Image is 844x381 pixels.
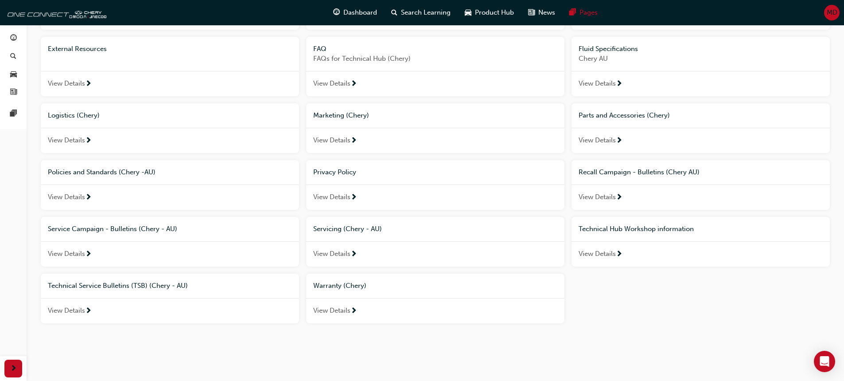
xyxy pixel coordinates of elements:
[538,8,555,18] span: News
[85,80,92,88] span: next-icon
[41,160,299,210] a: Policies and Standards (Chery -AU)View Details
[10,53,16,61] span: search-icon
[616,137,622,145] span: next-icon
[48,249,85,259] span: View Details
[306,160,564,210] a: Privacy PolicyView Details
[572,103,830,153] a: Parts and Accessories (Chery)View Details
[313,168,356,176] span: Privacy Policy
[401,8,451,18] span: Search Learning
[306,103,564,153] a: Marketing (Chery)View Details
[475,8,514,18] span: Product Hub
[41,103,299,153] a: Logistics (Chery)View Details
[4,4,106,21] img: oneconnect
[528,7,535,18] span: news-icon
[579,111,670,119] span: Parts and Accessories (Chery)
[48,111,100,119] span: Logistics (Chery)
[85,251,92,259] span: next-icon
[306,37,564,97] a: FAQFAQs for Technical Hub (Chery)View Details
[10,35,17,43] span: guage-icon
[343,8,377,18] span: Dashboard
[48,45,107,53] span: External Resources
[48,135,85,145] span: View Details
[10,110,17,118] span: pages-icon
[41,37,299,97] a: External ResourcesView Details
[562,4,605,22] a: pages-iconPages
[350,80,357,88] span: next-icon
[814,351,835,372] div: Open Intercom Messenger
[313,79,350,89] span: View Details
[579,54,823,64] span: Chery AU
[579,225,694,233] span: Technical Hub Workshop information
[313,135,350,145] span: View Details
[313,249,350,259] span: View Details
[579,45,638,53] span: Fluid Specifications
[458,4,521,22] a: car-iconProduct Hub
[41,274,299,323] a: Technical Service Bulletins (TSB) (Chery - AU)View Details
[313,111,369,119] span: Marketing (Chery)
[313,225,382,233] span: Servicing (Chery - AU)
[616,194,622,202] span: next-icon
[579,168,700,176] span: Recall Campaign - Bulletins (Chery AU)
[48,79,85,89] span: View Details
[41,217,299,267] a: Service Campaign - Bulletins (Chery - AU)View Details
[306,274,564,323] a: Warranty (Chery)View Details
[824,5,840,20] button: MD
[333,7,340,18] span: guage-icon
[48,225,177,233] span: Service Campaign - Bulletins (Chery - AU)
[384,4,458,22] a: search-iconSearch Learning
[579,135,616,145] span: View Details
[391,7,397,18] span: search-icon
[616,80,622,88] span: next-icon
[10,71,17,79] span: car-icon
[48,306,85,316] span: View Details
[48,168,156,176] span: Policies and Standards (Chery -AU)
[10,89,17,97] span: news-icon
[580,8,598,18] span: Pages
[313,54,557,64] span: FAQs for Technical Hub (Chery)
[572,217,830,267] a: Technical Hub Workshop informationView Details
[579,79,616,89] span: View Details
[827,8,837,18] span: MD
[313,306,350,316] span: View Details
[572,160,830,210] a: Recall Campaign - Bulletins (Chery AU)View Details
[48,192,85,202] span: View Details
[465,7,471,18] span: car-icon
[313,192,350,202] span: View Details
[350,251,357,259] span: next-icon
[579,192,616,202] span: View Details
[85,137,92,145] span: next-icon
[85,194,92,202] span: next-icon
[85,307,92,315] span: next-icon
[616,251,622,259] span: next-icon
[306,217,564,267] a: Servicing (Chery - AU)View Details
[313,282,366,290] span: Warranty (Chery)
[579,249,616,259] span: View Details
[313,45,327,53] span: FAQ
[569,7,576,18] span: pages-icon
[326,4,384,22] a: guage-iconDashboard
[350,194,357,202] span: next-icon
[521,4,562,22] a: news-iconNews
[48,282,188,290] span: Technical Service Bulletins (TSB) (Chery - AU)
[572,37,830,97] a: Fluid SpecificationsChery AUView Details
[350,307,357,315] span: next-icon
[350,137,357,145] span: next-icon
[10,363,17,374] span: next-icon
